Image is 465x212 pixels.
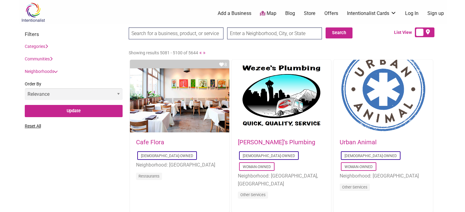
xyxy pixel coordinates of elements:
a: Communities [25,56,53,61]
span: List View [394,29,415,36]
a: Categories [25,44,48,49]
span: Showing results 5081 - 5100 of 5644 [129,50,198,55]
a: Woman-Owned [345,165,373,169]
input: Enter a Neighborhood, City, or State [227,27,322,39]
li: Neighborhood: [GEOGRAPHIC_DATA] [136,161,223,169]
a: Reset All [25,124,41,128]
a: » [203,49,205,56]
a: Restaurants [138,174,160,178]
a: [DEMOGRAPHIC_DATA]-Owned [243,154,295,158]
a: « [199,49,202,56]
img: Intentionalist [19,2,48,22]
a: Blog [285,10,295,17]
a: [DEMOGRAPHIC_DATA]-Owned [345,154,397,158]
li: Neighborhood: [GEOGRAPHIC_DATA], [GEOGRAPHIC_DATA] [238,172,325,188]
a: Add a Business [218,10,251,17]
a: [PERSON_NAME]’s Plumbing [238,138,315,146]
select: Order By [25,88,123,100]
a: Sign up [427,10,444,17]
input: Update [25,105,123,117]
a: Cafe Flora [136,138,164,146]
a: Woman-Owned [243,165,271,169]
a: Other Services [240,192,266,197]
h3: Filters [25,31,123,37]
li: Neighborhood: [GEOGRAPHIC_DATA] [340,172,427,180]
a: [DEMOGRAPHIC_DATA]-Owned [141,154,193,158]
button: Search [326,27,352,38]
a: Intentionalist Cards [347,10,397,17]
a: Urban Animal [340,138,377,146]
a: Neighborhoods [25,69,57,74]
a: Log In [405,10,419,17]
label: Order By [25,80,123,105]
a: Other Services [342,185,367,189]
a: Store [304,10,316,17]
input: Search for a business, product, or service [129,27,223,39]
a: Offers [324,10,338,17]
a: Map [260,10,276,17]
